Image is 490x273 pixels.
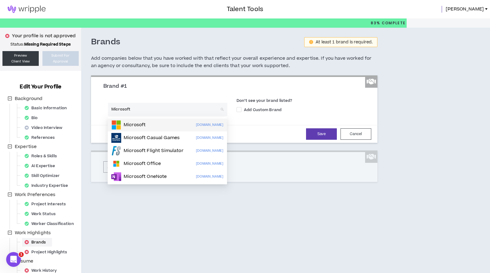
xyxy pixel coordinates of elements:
[15,191,55,198] span: Work Preferences
[22,114,44,122] div: Bio
[22,123,69,132] div: Video Interview
[14,143,38,151] span: Expertise
[22,171,66,180] div: Skill Optimizer
[14,191,57,199] span: Work Preferences
[6,252,21,267] iframe: Intercom live chat
[111,146,121,156] img: flightsimulator.com
[196,173,223,180] p: [DOMAIN_NAME]
[196,122,223,128] p: [DOMAIN_NAME]
[22,133,61,142] div: References
[2,51,39,66] a: PreviewClient View
[8,231,12,235] span: minus-square
[237,98,370,106] label: Don’t see your brand listed?
[22,219,80,228] div: Worker Classification
[111,172,121,182] img: onenote.com
[22,104,73,112] div: Basic Information
[22,210,62,218] div: Work Status
[2,42,79,47] p: Status:
[196,160,223,167] p: [DOMAIN_NAME]
[316,40,372,44] div: At least 1 brand is required.
[196,147,223,154] p: [DOMAIN_NAME]
[306,128,337,140] button: Save
[22,162,62,170] div: AI Expertise
[446,6,484,13] span: [PERSON_NAME]
[15,143,37,150] span: Expertise
[371,18,405,28] p: 83%
[380,20,405,26] span: Complete
[227,5,263,14] h3: Talent Tools
[15,95,42,102] span: Background
[111,133,121,143] img: microsoftcasualgames.com
[17,83,64,90] h3: Edit Your Profile
[124,122,145,128] p: Microsoft
[103,83,370,90] h3: Brand #1
[22,152,63,160] div: Roles & Skills
[15,258,33,264] span: Resume
[19,252,24,257] span: 1
[22,181,74,190] div: Industry Expertise
[22,248,73,256] div: Project Highlights
[8,144,12,149] span: minus-square
[124,135,180,141] p: Microsoft Casual Games
[124,161,161,167] p: Microsoft Office
[14,229,52,237] span: Work Highlights
[12,33,76,39] p: Your profile is not approved
[14,258,34,265] span: Resume
[22,200,72,208] div: Project Interests
[42,51,79,66] button: Submit ForApproval
[124,174,167,180] p: Microsoft OneNote
[196,134,223,141] p: [DOMAIN_NAME]
[8,96,12,101] span: minus-square
[124,148,183,154] p: Microsoft Flight Simulator
[91,55,378,70] h5: Add companies below that you have worked with that reflect your overall experience and expertise....
[24,42,71,47] strong: Missing Required Steps
[91,37,121,47] h3: Brands
[14,95,44,102] span: Background
[15,230,51,236] span: Work Highlights
[111,159,121,169] img: office.com
[111,120,121,130] img: microsoft.com
[341,128,371,140] button: Cancel
[309,40,313,44] span: exclamation-circle
[22,238,52,247] div: Brands
[8,192,12,197] span: minus-square
[241,107,284,113] span: Add Custom Brand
